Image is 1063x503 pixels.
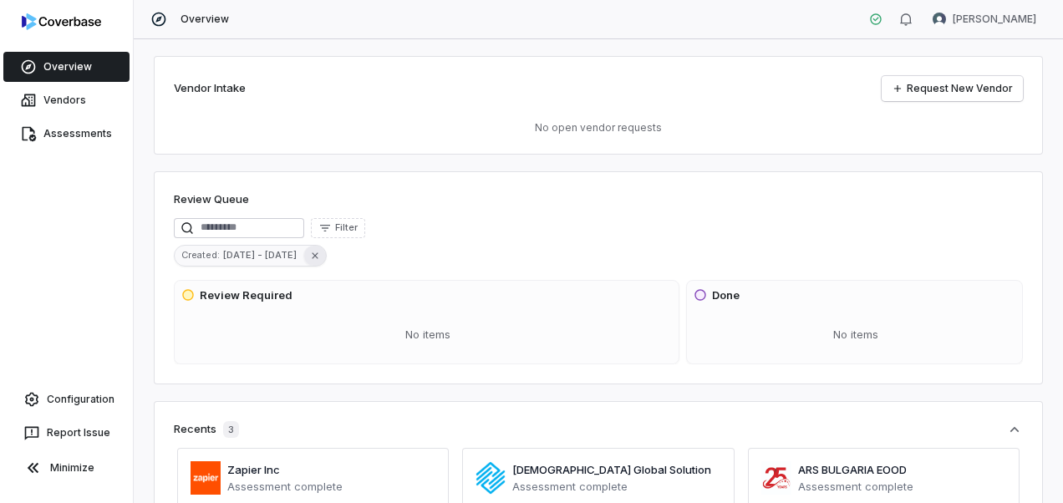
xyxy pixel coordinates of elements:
img: logo-D7KZi-bG.svg [22,13,101,30]
button: Minimize [7,451,126,485]
h2: Vendor Intake [174,80,246,97]
span: [DATE] - [DATE] [223,247,303,262]
a: ARS BULGARIA EOOD [798,463,907,476]
button: Filter [311,218,365,238]
h3: Review Required [200,287,292,304]
a: Overview [3,52,130,82]
a: Request New Vendor [882,76,1023,101]
img: Madhavi Dasu avatar [933,13,946,26]
a: Assessments [3,119,130,149]
p: No open vendor requests [174,121,1023,135]
button: Report Issue [7,418,126,448]
h3: Done [712,287,740,304]
span: Created : [175,247,223,262]
button: Recents3 [174,421,1023,438]
span: 3 [223,421,239,438]
span: [PERSON_NAME] [953,13,1036,26]
a: Vendors [3,85,130,115]
h1: Review Queue [174,191,249,208]
span: Filter [335,221,358,234]
a: Configuration [7,384,126,414]
span: Overview [181,13,229,26]
div: No items [181,313,675,357]
div: Recents [174,421,239,438]
div: No items [694,313,1019,357]
button: Madhavi Dasu avatar[PERSON_NAME] [923,7,1046,32]
a: Zapier Inc [227,463,280,476]
a: [DEMOGRAPHIC_DATA] Global Solution [512,463,711,476]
